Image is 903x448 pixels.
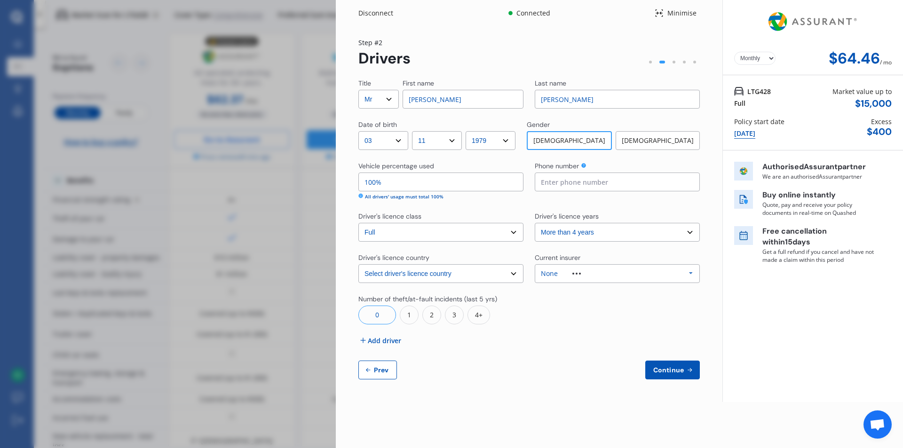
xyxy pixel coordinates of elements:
[358,8,404,18] div: Disconnect
[747,86,771,96] span: LTG428
[734,226,753,245] img: free cancel icon
[358,253,429,262] div: Driver's licence country
[358,120,397,129] div: Date of birth
[651,366,686,374] span: Continue
[358,38,411,47] div: Step # 2
[541,270,558,277] div: None
[855,98,892,109] div: $ 15,000
[734,117,784,126] div: Policy start date
[734,190,753,209] img: buy online icon
[403,79,434,88] div: First name
[762,162,875,173] p: Authorised Assurant partner
[527,131,612,150] div: [DEMOGRAPHIC_DATA]
[358,294,497,304] div: Number of theft/at-fault incidents (last 5 yrs)
[535,90,700,109] input: Enter last name
[535,79,566,88] div: Last name
[762,201,875,217] p: Quote, pay and receive your policy documents in real-time on Quashed
[734,128,755,139] div: [DATE]
[535,173,700,191] input: Enter phone number
[766,4,860,39] img: Assurant.png
[358,79,371,88] div: Title
[358,50,411,67] div: Drivers
[664,8,700,18] div: Minimise
[372,366,391,374] span: Prev
[515,8,552,18] div: Connected
[871,117,892,126] div: Excess
[467,306,490,324] div: 4+
[829,50,880,67] div: $64.46
[358,306,396,324] div: 0
[734,98,745,108] div: Full
[445,306,464,324] div: 3
[762,248,875,264] p: Get a full refund if you cancel and have not made a claim within this period
[572,273,581,275] img: other.81dba5aafe580aa69f38.svg
[645,361,700,379] button: Continue
[358,212,421,221] div: Driver's licence class
[527,120,550,129] div: Gender
[358,361,397,379] button: Prev
[734,162,753,181] img: insurer icon
[365,193,444,200] div: All drivers' usage must total 100%
[867,126,892,137] div: $ 400
[762,190,875,201] p: Buy online instantly
[616,131,700,150] div: [DEMOGRAPHIC_DATA]
[535,161,579,171] div: Phone number
[762,173,875,181] p: We are an authorised Assurant partner
[358,161,434,171] div: Vehicle percentage used
[535,212,599,221] div: Driver's licence years
[863,410,892,439] div: Open chat
[535,253,580,262] div: Current insurer
[880,50,892,67] div: / mo
[832,86,892,96] div: Market value up to
[422,306,441,324] div: 2
[358,173,523,191] input: Enter percentage
[400,306,419,324] div: 1
[403,90,523,109] input: Enter first name
[762,226,875,248] p: Free cancellation within 15 days
[368,336,401,346] span: Add driver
